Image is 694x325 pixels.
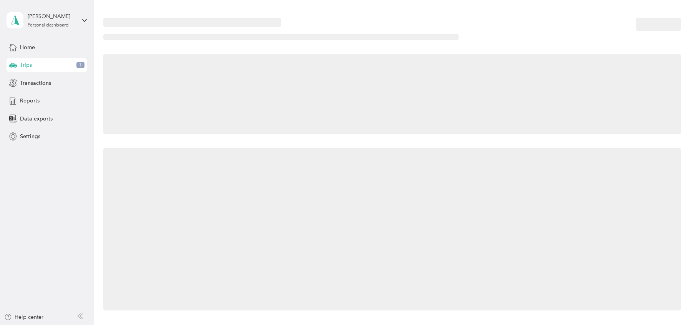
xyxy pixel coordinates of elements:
span: Home [20,43,35,51]
span: Reports [20,97,40,105]
span: Settings [20,132,40,140]
div: Personal dashboard [28,23,69,28]
span: 1 [76,62,84,69]
div: [PERSON_NAME] [28,12,76,20]
button: Help center [4,313,43,321]
iframe: Everlance-gr Chat Button Frame [651,282,694,325]
span: Data exports [20,115,53,123]
span: Transactions [20,79,51,87]
span: Trips [20,61,32,69]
